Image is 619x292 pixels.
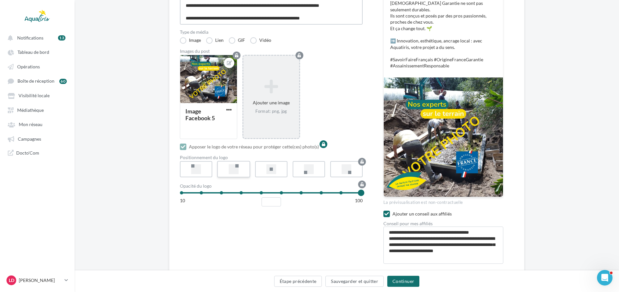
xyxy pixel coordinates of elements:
[4,61,71,72] a: Opérations
[4,133,71,145] a: Campagnes
[4,32,68,43] button: Notifications 13
[4,147,71,158] a: Docto'Com
[4,46,71,58] a: Tableau de bord
[180,155,363,160] div: Positionnement du logo
[274,276,322,287] button: Étape précédente
[597,270,613,286] iframe: Intercom live chat
[189,144,319,150] div: Apposer le logo de votre réseau pour protéger cette(ces) photo(s)
[19,122,42,127] span: Mon réseau
[180,197,185,204] div: 10
[355,197,363,204] div: 100
[4,89,71,101] a: Visibilité locale
[18,78,54,84] span: Boîte de réception
[180,37,201,44] label: Image
[180,184,363,188] div: Opacité du logo
[229,37,245,44] label: GIF
[16,150,39,156] span: Docto'Com
[180,49,363,53] div: Images du post
[392,211,503,217] div: Ajouter un conseil aux affiliés
[250,37,271,44] label: Vidéo
[387,276,419,287] button: Continuer
[325,276,384,287] button: Sauvegarder et quitter
[383,197,503,205] div: La prévisualisation est non-contractuelle
[59,79,67,84] div: 60
[4,75,71,87] a: Boîte de réception 60
[17,35,43,41] span: Notifications
[18,93,50,99] span: Visibilité locale
[9,277,14,284] span: LD
[17,107,44,113] span: Médiathèque
[18,136,41,142] span: Campagnes
[206,37,224,44] label: Lien
[4,118,71,130] a: Mon réseau
[19,277,62,284] p: [PERSON_NAME]
[58,35,65,41] div: 13
[185,108,215,121] div: Image Facebook 5
[18,50,49,55] span: Tableau de bord
[17,64,40,69] span: Opérations
[383,221,503,226] div: Conseil pour mes affiliés
[5,274,69,286] a: LD [PERSON_NAME]
[180,30,363,34] label: Type de média
[4,104,71,116] a: Médiathèque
